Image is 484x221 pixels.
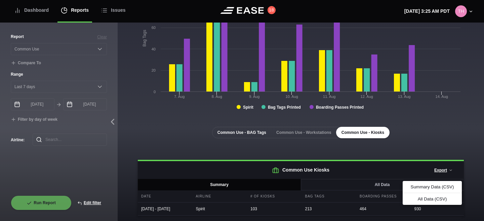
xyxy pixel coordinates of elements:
div: Boarding Passes [356,190,409,202]
div: Spirit [193,202,246,215]
tspan: 11. Aug [323,95,335,99]
div: [DATE] - [DATE] [138,202,191,215]
input: mm/dd/yyyy [63,98,107,110]
button: All Data [300,179,464,190]
button: Common Use - Kiosks [336,127,390,138]
div: # of Kiosks [247,190,300,202]
div: Bag Tags [302,190,355,202]
tspan: Spirit [243,105,253,110]
p: [DATE] 3:25 AM PDT [404,8,450,15]
input: mm/dd/yyyy [11,98,54,110]
img: 80ca9e2115b408c1dc8c56a444986cd3 [455,5,467,17]
tspan: 7. Aug [174,95,185,99]
button: Filter by day of week [11,117,57,122]
button: Compare To [11,61,41,66]
text: 60 [152,26,156,30]
text: 0 [154,90,156,94]
h2: Common Use Kiosks [138,161,464,179]
text: 20 [152,68,156,72]
div: 103 [247,202,300,215]
button: 18 [268,6,276,14]
tspan: Boarding Passes Printed [316,105,364,110]
tspan: 13. Aug [398,95,410,99]
text: 40 [152,47,156,51]
button: Common Use - Workstations [271,127,337,138]
button: Summary [138,179,301,190]
div: Airline [193,190,246,202]
label: Report [11,34,24,40]
tspan: 14. Aug [436,95,448,99]
tspan: 12. Aug [361,95,373,99]
input: Search... [33,134,107,146]
a: All Data (CSV) [408,196,456,201]
a: Summary Data (CSV) [408,184,456,189]
button: Common Use - BAG Tags [212,127,272,138]
tspan: 10. Aug [286,95,298,99]
tspan: 8. Aug [212,95,222,99]
label: Range [11,71,107,77]
button: Edit filter [72,195,107,210]
div: 464 [356,202,409,215]
tspan: 9. Aug [249,95,259,99]
div: Date [138,190,191,202]
button: Clear [97,34,107,40]
tspan: Bag Tags Printed [268,105,301,110]
button: Export [429,163,458,178]
button: ExportSummary Data (CSV)All Data (CSV) [429,163,458,178]
div: 930 [411,202,464,215]
tspan: Bag Tags [142,30,147,47]
label: Airline : [11,137,22,143]
div: 213 [302,202,355,215]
